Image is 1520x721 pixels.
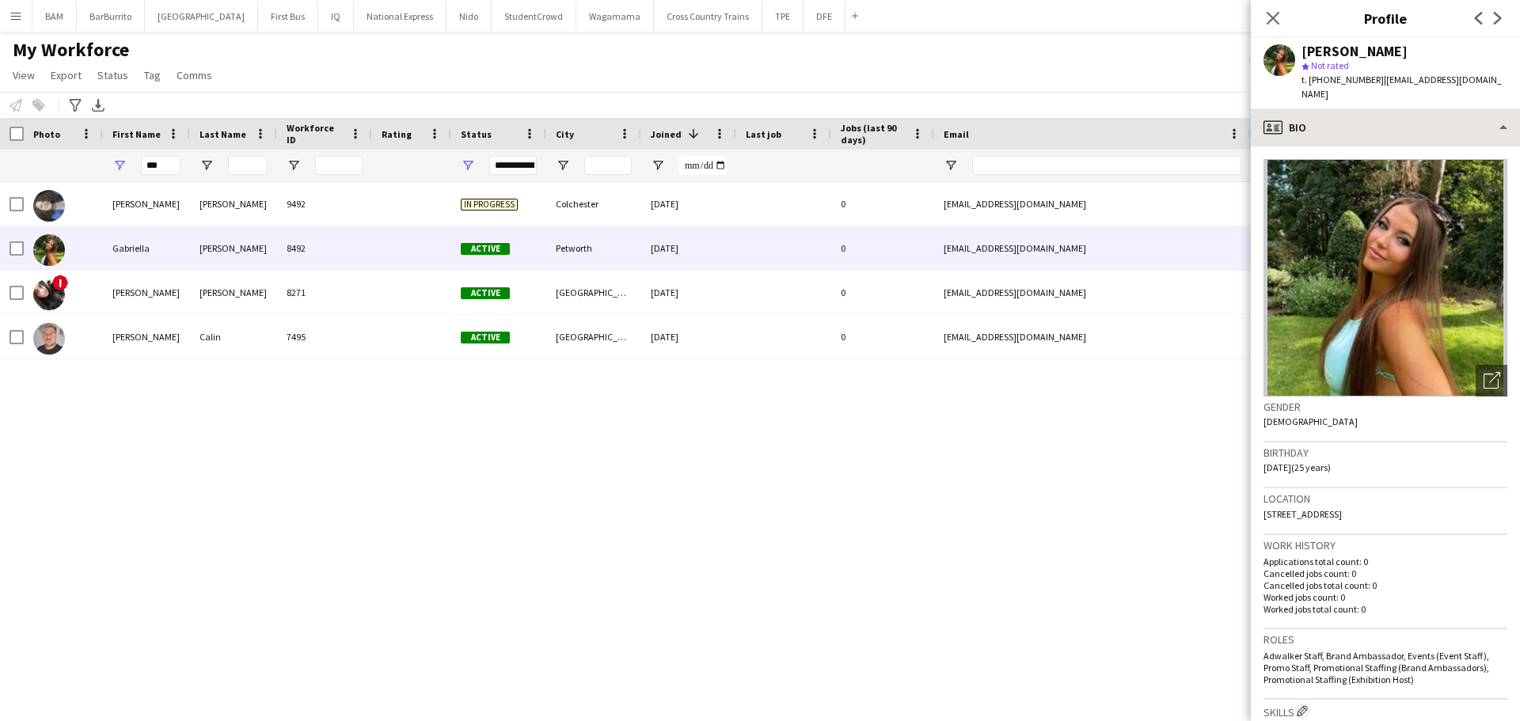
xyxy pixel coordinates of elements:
div: Open photos pop-in [1476,365,1507,397]
div: Bio [1251,108,1520,146]
span: Tag [144,68,161,82]
button: DFE [804,1,845,32]
app-action-btn: Advanced filters [66,96,85,115]
span: Adwalker Staff, Brand Ambassador, Events (Event Staff), Promo Staff, Promotional Staffing (Brand ... [1263,650,1489,685]
h3: Roles [1263,632,1507,647]
button: Open Filter Menu [287,158,301,173]
div: 0 [831,182,934,226]
span: Status [97,68,128,82]
h3: Location [1263,491,1507,506]
input: Email Filter Input [972,156,1241,175]
a: View [6,65,41,85]
h3: Birthday [1263,446,1507,460]
div: [EMAIL_ADDRESS][DOMAIN_NAME] [934,315,1251,359]
span: t. [PHONE_NUMBER] [1301,74,1384,85]
span: Last job [746,128,781,140]
input: Joined Filter Input [679,156,727,175]
span: Status [461,128,492,140]
button: National Express [354,1,446,32]
span: Last Name [199,128,246,140]
a: Export [44,65,88,85]
button: Cross Country Trains [654,1,762,32]
span: Rating [382,128,412,140]
h3: Work history [1263,538,1507,552]
span: View [13,68,35,82]
div: 9492 [277,182,372,226]
div: 0 [831,271,934,314]
span: Email [944,128,969,140]
div: [PERSON_NAME] [103,315,190,359]
button: Wagamama [576,1,654,32]
span: Active [461,287,510,299]
span: First Name [112,128,161,140]
a: Status [91,65,135,85]
p: Worked jobs count: 0 [1263,591,1507,603]
img: Gabriella Watson [33,234,65,266]
button: StudentCrowd [492,1,576,32]
span: Not rated [1311,59,1349,71]
span: [STREET_ADDRESS] [1263,508,1342,520]
a: Tag [138,65,167,85]
span: Workforce ID [287,122,344,146]
div: [DATE] [641,271,736,314]
h3: Skills [1263,703,1507,719]
input: Workforce ID Filter Input [315,156,363,175]
img: Crew avatar or photo [1263,159,1507,397]
div: [PERSON_NAME] [190,271,277,314]
button: TPE [762,1,804,32]
button: Open Filter Menu [651,158,665,173]
div: [GEOGRAPHIC_DATA] [546,271,641,314]
p: Worked jobs total count: 0 [1263,603,1507,615]
div: [DATE] [641,226,736,270]
span: [DEMOGRAPHIC_DATA] [1263,416,1358,427]
span: | [EMAIL_ADDRESS][DOMAIN_NAME] [1301,74,1502,100]
button: BAM [32,1,77,32]
span: Jobs (last 90 days) [841,122,906,146]
button: BarBurrito [77,1,145,32]
div: [PERSON_NAME] [1301,44,1408,59]
input: City Filter Input [584,156,632,175]
div: [GEOGRAPHIC_DATA] [546,315,641,359]
div: 0 [831,226,934,270]
button: IQ [318,1,354,32]
span: Active [461,243,510,255]
input: First Name Filter Input [141,156,180,175]
div: [PERSON_NAME] [103,182,190,226]
button: Open Filter Menu [199,158,214,173]
div: [EMAIL_ADDRESS][DOMAIN_NAME] [934,226,1251,270]
button: Open Filter Menu [461,158,475,173]
span: Photo [33,128,60,140]
span: Export [51,68,82,82]
button: Open Filter Menu [112,158,127,173]
div: 0 [831,315,934,359]
span: Joined [651,128,682,140]
p: Cancelled jobs total count: 0 [1263,579,1507,591]
span: In progress [461,199,518,211]
span: ! [52,275,68,290]
div: Calin [190,315,277,359]
div: Gabriella [103,226,190,270]
input: Last Name Filter Input [228,156,268,175]
div: Colchester [546,182,641,226]
span: Comms [177,68,212,82]
p: Cancelled jobs count: 0 [1263,567,1507,579]
div: 8271 [277,271,372,314]
h3: Profile [1251,8,1520,28]
span: City [556,128,574,140]
span: My Workforce [13,38,129,62]
a: Comms [170,65,218,85]
img: Gabriela Lacerda [33,190,65,222]
app-action-btn: Export XLSX [89,96,108,115]
button: [GEOGRAPHIC_DATA] [145,1,258,32]
div: 7495 [277,315,372,359]
button: Nido [446,1,492,32]
span: [DATE] (25 years) [1263,461,1331,473]
button: Open Filter Menu [556,158,570,173]
div: [PERSON_NAME] [190,226,277,270]
div: [DATE] [641,315,736,359]
img: Gabriel Calin [33,323,65,355]
span: Active [461,332,510,343]
img: Gabrielle Butler [33,279,65,310]
button: First Bus [258,1,318,32]
div: [PERSON_NAME] [190,182,277,226]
